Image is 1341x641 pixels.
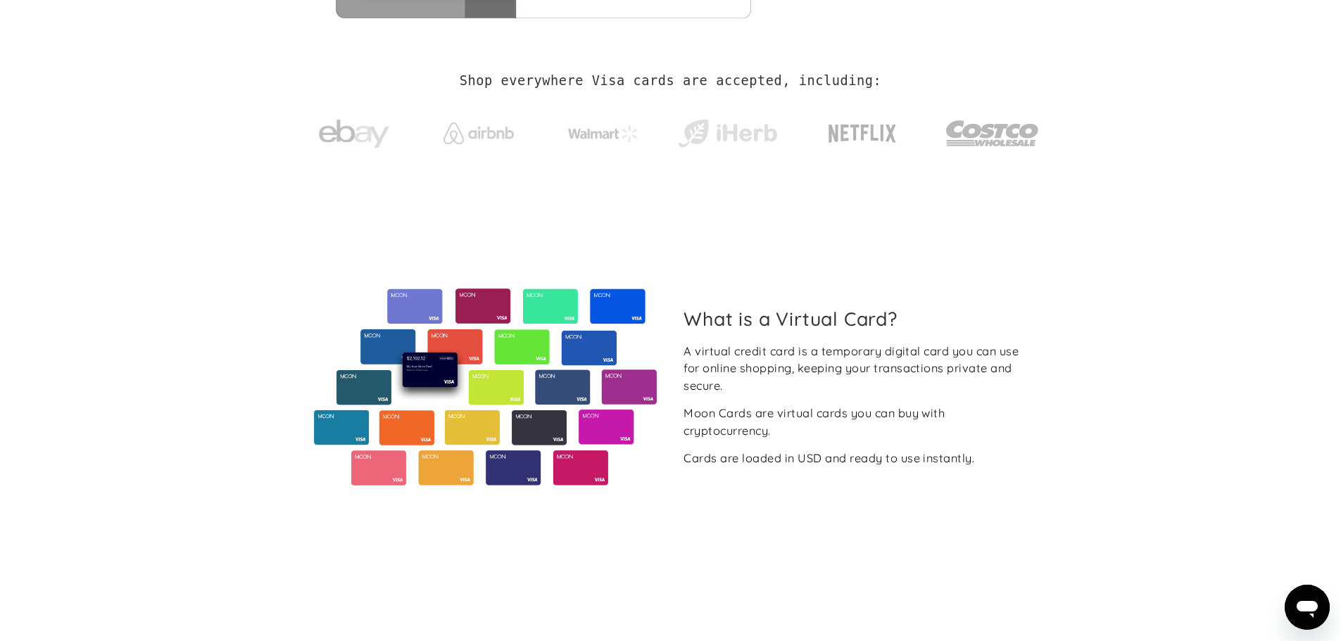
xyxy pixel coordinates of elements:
[684,405,1028,439] div: Moon Cards are virtual cards you can buy with cryptocurrency.
[568,125,638,142] img: Walmart
[426,108,531,151] a: Airbnb
[312,288,659,485] img: Virtual cards from Moon
[684,343,1028,395] div: A virtual credit card is a temporary digital card you can use for online shopping, keeping your t...
[800,102,926,158] a: Netflix
[945,107,1040,160] img: Costco
[460,73,881,89] h2: Shop everywhere Visa cards are accepted, including:
[945,93,1040,167] a: Costco
[302,98,407,163] a: ebay
[319,112,389,156] img: ebay
[684,450,974,467] div: Cards are loaded in USD and ready to use instantly.
[550,111,655,149] a: Walmart
[675,115,780,152] img: iHerb
[675,101,780,159] a: iHerb
[1285,585,1330,630] iframe: 메시징 창을 시작하는 버튼
[443,122,514,144] img: Airbnb
[684,307,1028,330] h2: What is a Virtual Card?
[827,116,898,151] img: Netflix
